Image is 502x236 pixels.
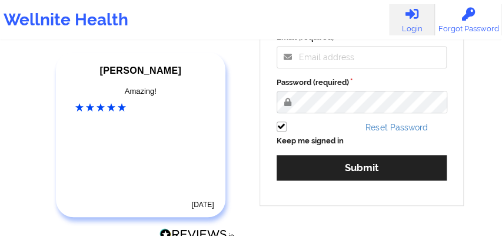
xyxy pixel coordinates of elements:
a: Forgot Password [435,4,502,35]
a: Reset Password [365,123,427,132]
button: Submit [277,155,447,181]
span: [PERSON_NAME] [100,65,181,76]
input: Email address [277,46,447,68]
div: Amazing! [75,86,206,97]
label: Keep me signed in [277,135,344,147]
time: [DATE] [192,201,214,209]
a: Login [389,4,435,35]
label: Password (required) [277,77,447,88]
